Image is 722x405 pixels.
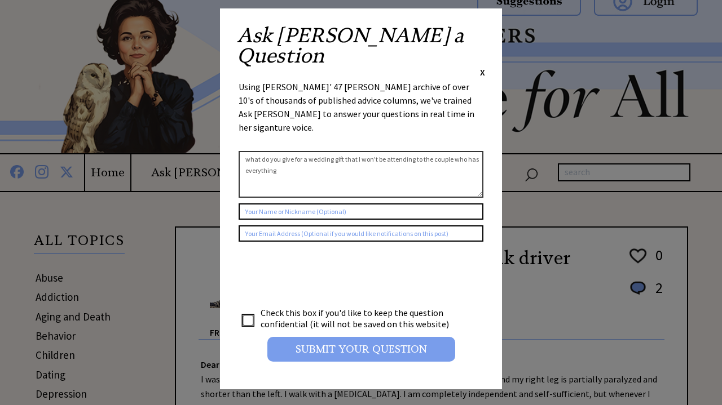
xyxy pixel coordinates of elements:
div: Using [PERSON_NAME]' 47 [PERSON_NAME] archive of over 10's of thousands of published advice colum... [239,80,483,145]
input: Submit your Question [267,337,455,362]
td: Check this box if you'd like to keep the question confidential (it will not be saved on this webs... [260,306,460,330]
input: Your Email Address (Optional if you would like notifications on this post) [239,225,483,242]
iframe: reCAPTCHA [239,253,410,297]
span: X [480,66,485,78]
input: Your Name or Nickname (Optional) [239,203,483,220]
h2: Ask [PERSON_NAME] a Question [237,25,485,66]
